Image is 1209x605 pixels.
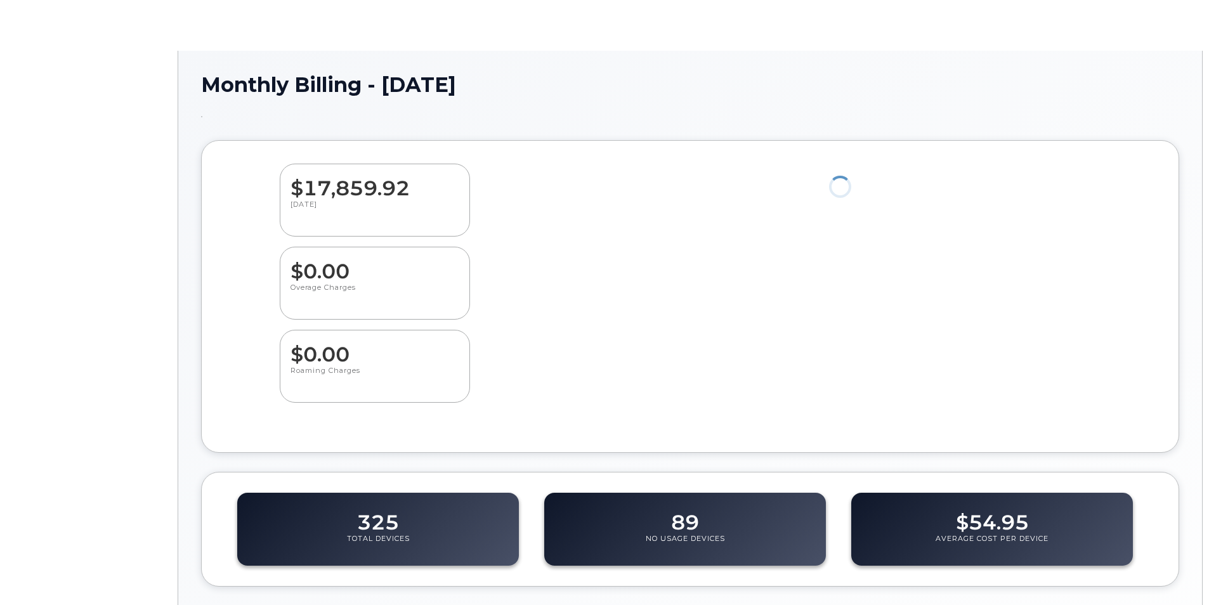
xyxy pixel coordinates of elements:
[936,534,1049,557] p: Average Cost Per Device
[956,498,1029,534] dd: $54.95
[291,330,459,366] dd: $0.00
[291,164,459,200] dd: $17,859.92
[201,74,1179,96] h1: Monthly Billing - [DATE]
[291,200,459,223] p: [DATE]
[357,498,399,534] dd: 325
[671,498,699,534] dd: 89
[291,283,459,306] p: Overage Charges
[291,247,459,283] dd: $0.00
[347,534,410,557] p: Total Devices
[646,534,725,557] p: No Usage Devices
[291,366,459,389] p: Roaming Charges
